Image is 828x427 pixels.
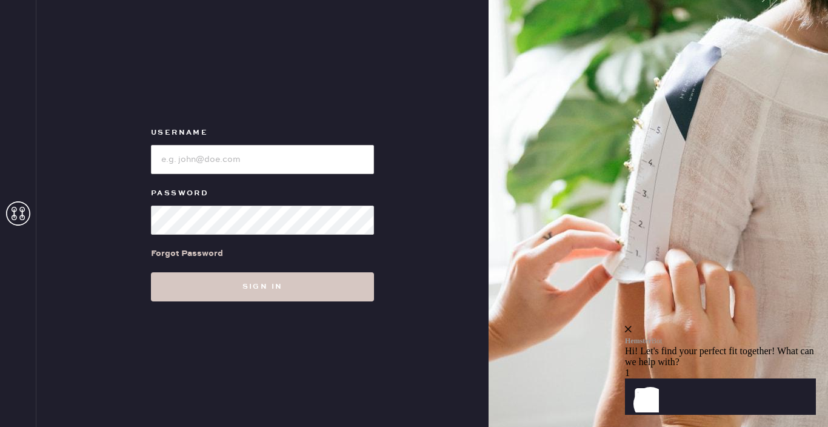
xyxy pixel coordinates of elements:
a: Forgot Password [151,235,223,272]
label: Username [151,126,374,140]
button: Sign in [151,272,374,301]
div: Forgot Password [151,247,223,260]
iframe: Front Chat [625,258,825,425]
input: e.g. john@doe.com [151,145,374,174]
label: Password [151,186,374,201]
